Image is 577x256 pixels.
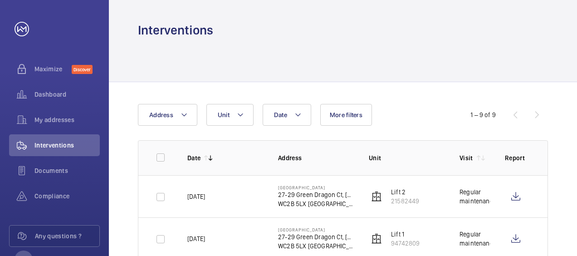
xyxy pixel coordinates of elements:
[34,192,100,201] span: Compliance
[34,166,100,175] span: Documents
[460,230,490,248] div: Regular maintenance
[391,239,420,248] p: 94742809
[274,111,287,118] span: Date
[460,187,490,206] div: Regular maintenance
[263,104,311,126] button: Date
[330,111,362,118] span: More filters
[187,234,205,243] p: [DATE]
[35,231,99,241] span: Any questions ?
[391,230,420,239] p: Lift 1
[34,141,100,150] span: Interventions
[278,190,354,199] p: 27-29 Green Dragon Ct, [PERSON_NAME] St
[138,104,197,126] button: Address
[206,104,254,126] button: Unit
[218,111,230,118] span: Unit
[369,153,445,162] p: Unit
[391,187,419,197] p: Lift 2
[320,104,372,126] button: More filters
[371,233,382,244] img: elevator.svg
[278,232,354,241] p: 27-29 Green Dragon Ct, [PERSON_NAME] St
[278,241,354,251] p: WC2B 5LX [GEOGRAPHIC_DATA]
[391,197,419,206] p: 21582449
[72,65,93,74] span: Discover
[187,153,200,162] p: Date
[460,153,473,162] p: Visit
[34,64,72,74] span: Maximize
[278,199,354,208] p: WC2B 5LX [GEOGRAPHIC_DATA]
[505,153,529,162] p: Report
[278,185,354,190] p: [GEOGRAPHIC_DATA]
[34,90,100,99] span: Dashboard
[278,153,354,162] p: Address
[149,111,173,118] span: Address
[470,110,496,119] div: 1 – 9 of 9
[187,192,205,201] p: [DATE]
[34,115,100,124] span: My addresses
[278,227,354,232] p: [GEOGRAPHIC_DATA]
[138,22,213,39] h1: Interventions
[371,191,382,202] img: elevator.svg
